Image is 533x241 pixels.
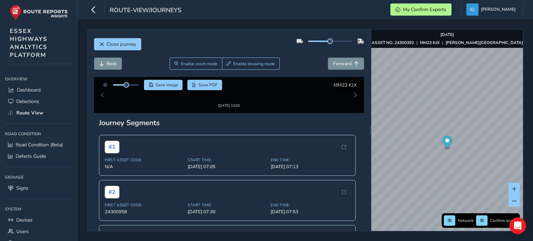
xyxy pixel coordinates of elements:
[271,151,349,156] span: End Time:
[420,40,440,45] strong: MM23 KJX
[271,203,349,209] span: [DATE] 07:53
[5,226,73,237] a: Users
[105,135,119,147] span: # 1
[17,87,41,93] span: Dashboard
[328,58,364,70] button: Forward
[188,196,266,201] span: Start Time:
[105,225,119,237] span: # 3
[271,196,349,201] span: End Time:
[233,61,275,67] span: Enable drawing mode
[10,27,48,59] span: ESSEX HIGHWAYS ANALYTICS PLATFORM
[5,204,73,214] div: System
[10,5,68,20] img: rr logo
[94,58,122,70] button: Back
[5,139,73,150] a: Road Condition (Beta)
[105,196,184,201] span: First Asset Code:
[5,84,73,96] a: Dashboard
[403,6,446,13] span: My Confirm Exports
[105,151,184,156] span: First Asset Code:
[16,141,63,148] span: Road Condition (Beta)
[107,41,136,48] span: Close journey
[144,80,183,90] button: Save
[208,94,250,99] div: [DATE] 13:03
[5,96,73,107] a: Detections
[105,180,119,192] span: # 2
[5,214,73,226] a: Devices
[481,3,516,16] span: [PERSON_NAME]
[208,87,250,94] img: Thumbnail frame
[509,217,526,234] div: Open Intercom Messenger
[16,228,29,235] span: Users
[187,80,222,90] button: PDF
[16,153,46,160] span: Defects Guide
[105,157,184,164] span: N/A
[188,157,266,164] span: [DATE] 07:05
[5,107,73,119] a: Route View
[271,157,349,164] span: [DATE] 07:13
[99,112,359,121] div: Journey Segments
[110,6,181,16] span: route-view/journeys
[16,110,43,116] span: Route View
[170,58,222,70] button: Zoom
[198,82,218,88] span: Save PDF
[443,136,452,150] div: Map marker
[16,217,33,223] span: Devices
[5,74,73,84] div: Overview
[466,3,479,16] img: diamond-layout
[372,40,414,45] strong: ASSET NO. 24300392
[446,40,523,45] strong: [PERSON_NAME][GEOGRAPHIC_DATA]
[333,60,352,67] span: Forward
[372,40,523,45] div: | |
[94,38,141,50] button: Close journey
[5,150,73,162] a: Defects Guide
[5,172,73,182] div: Signage
[16,98,39,105] span: Detections
[440,32,454,37] strong: [DATE]
[490,218,518,223] span: Confirm assets
[390,3,451,16] button: My Confirm Exports
[466,3,518,16] button: [PERSON_NAME]
[333,82,357,88] span: MM23 KJX
[155,82,178,88] span: Save image
[188,203,266,209] span: [DATE] 07:30
[181,61,218,67] span: Enable zoom mode
[16,185,28,191] span: Signs
[105,203,184,209] span: 24300958
[107,60,117,67] span: Back
[458,218,474,223] span: Network
[222,58,280,70] button: Draw
[5,182,73,194] a: Signs
[5,129,73,139] div: Road Condition
[188,151,266,156] span: Start Time:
